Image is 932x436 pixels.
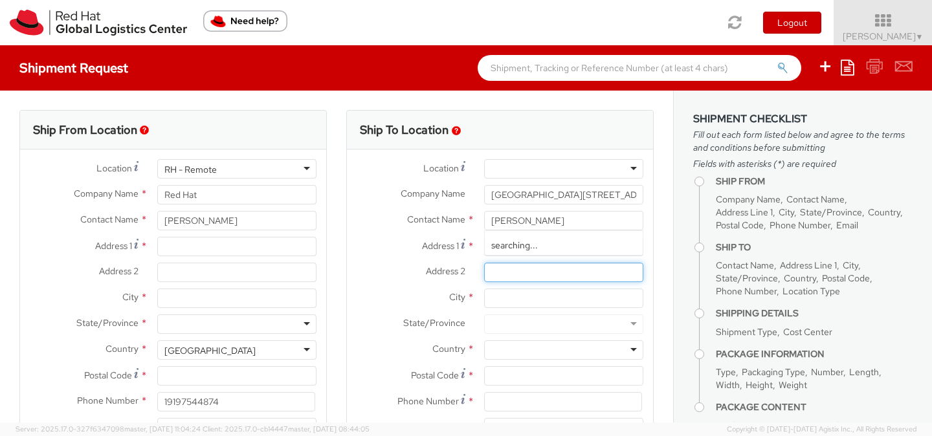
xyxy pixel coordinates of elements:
[203,424,370,433] span: Client: 2025.17.0-cb14447
[727,424,916,435] span: Copyright © [DATE]-[DATE] Agistix Inc., All Rights Reserved
[716,379,740,391] span: Width
[411,369,459,381] span: Postal Code
[716,402,913,412] h4: Package Content
[783,326,832,338] span: Cost Center
[716,420,770,431] span: Product Type
[76,317,139,329] span: State/Province
[786,193,845,205] span: Contact Name
[16,424,201,433] span: Server: 2025.17.0-327f6347098
[716,206,773,218] span: Address Line 1
[716,326,777,338] span: Shipment Type
[449,291,465,303] span: City
[422,240,459,252] span: Address 1
[822,272,870,284] span: Postal Code
[96,162,132,174] span: Location
[716,219,764,231] span: Postal Code
[716,177,913,186] h4: Ship From
[95,240,132,252] span: Address 1
[360,124,449,136] h3: Ship To Location
[403,317,465,329] span: State/Province
[836,219,858,231] span: Email
[203,10,287,32] button: Need help?
[716,285,777,297] span: Phone Number
[77,395,139,406] span: Phone Number
[693,157,913,170] span: Fields with asterisks (*) are required
[770,219,830,231] span: Phone Number
[843,30,924,42] span: [PERSON_NAME]
[716,193,781,205] span: Company Name
[407,213,465,225] span: Contact Name
[478,55,801,81] input: Shipment, Tracking or Reference Number (at least 4 chars)
[33,124,137,136] h3: Ship From Location
[776,420,803,431] span: Pieces
[716,309,913,318] h4: Shipping Details
[763,12,821,34] button: Logout
[808,420,849,431] span: Unit Value
[811,366,843,378] span: Number
[164,344,256,357] div: [GEOGRAPHIC_DATA]
[116,420,139,432] span: Email
[80,213,139,225] span: Contact Name
[426,265,465,277] span: Address 2
[164,163,217,176] div: RH - Remote
[782,285,840,297] span: Location Type
[849,366,879,378] span: Length
[916,32,924,42] span: ▼
[122,291,139,303] span: City
[99,265,139,277] span: Address 2
[742,366,805,378] span: Packaging Type
[693,113,913,125] h3: Shipment Checklist
[716,272,778,284] span: State/Province
[784,272,816,284] span: Country
[74,188,139,199] span: Company Name
[397,395,459,407] span: Phone Number
[716,366,736,378] span: Type
[423,162,459,174] span: Location
[432,343,465,354] span: Country
[10,10,187,36] img: rh-logistics-00dfa346123c4ec078e1.svg
[124,424,201,433] span: master, [DATE] 11:04:24
[288,424,370,433] span: master, [DATE] 08:44:05
[780,259,837,271] span: Address Line 1
[868,206,900,218] span: Country
[105,343,139,354] span: Country
[746,379,773,391] span: Height
[84,369,132,381] span: Postal Code
[443,420,465,432] span: Email
[716,243,913,252] h4: Ship To
[19,61,128,75] h4: Shipment Request
[843,259,858,271] span: City
[401,188,465,199] span: Company Name
[800,206,862,218] span: State/Province
[779,379,807,391] span: Weight
[485,235,643,255] div: searching...
[716,259,774,271] span: Contact Name
[779,206,794,218] span: City
[693,128,913,154] span: Fill out each form listed below and agree to the terms and conditions before submitting
[716,349,913,359] h4: Package Information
